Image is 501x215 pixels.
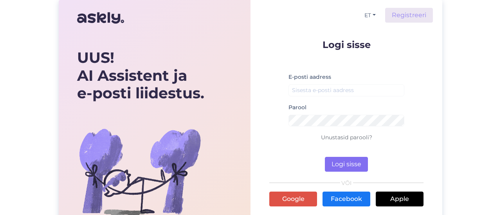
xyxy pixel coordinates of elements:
p: Logi sisse [269,40,424,50]
img: Askly [77,9,124,27]
a: Registreeri [385,8,433,23]
button: Logi sisse [325,157,368,172]
a: Google [269,192,317,206]
span: VÕI [340,180,353,186]
label: Parool [288,103,306,112]
label: E-posti aadress [288,73,331,81]
div: UUS! AI Assistent ja e-posti liidestus. [77,49,207,102]
button: ET [361,10,379,21]
a: Facebook [323,192,370,206]
a: Unustasid parooli? [321,134,372,141]
a: Apple [376,192,424,206]
input: Sisesta e-posti aadress [288,84,404,96]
